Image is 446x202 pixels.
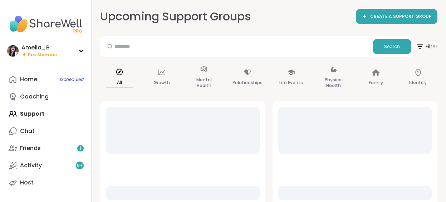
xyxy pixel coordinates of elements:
[320,76,347,90] p: Physical Health
[416,36,437,57] button: Filter
[190,76,217,90] p: Mental Health
[373,39,411,54] button: Search
[77,163,83,169] span: 9 +
[7,45,19,57] img: Amelia_B
[370,14,432,20] span: CREATE A SUPPORT GROUP
[356,9,437,24] a: CREATE A SUPPORT GROUP
[21,44,58,52] div: Amelia_B
[60,77,84,82] span: 1 Scheduled
[6,122,85,140] a: Chat
[20,179,34,187] div: Host
[100,9,251,25] h2: Upcoming Support Groups
[279,78,303,87] p: Life Events
[153,78,170,87] p: Growth
[6,140,85,157] a: Friends1
[384,43,400,50] span: Search
[6,71,85,88] a: Home1Scheduled
[6,88,85,105] a: Coaching
[416,38,437,55] span: Filter
[20,144,41,152] div: Friends
[369,78,383,87] p: Family
[409,78,427,87] p: Identity
[80,145,81,151] span: 1
[6,11,85,37] img: ShareWell Nav Logo
[20,76,37,83] div: Home
[20,162,42,169] div: Activity
[232,78,263,87] p: Relationships
[106,78,133,87] p: All
[20,127,35,135] div: Chat
[20,93,49,101] div: Coaching
[6,157,85,174] a: Activity9+
[28,52,58,58] span: Pro Member
[6,174,85,191] a: Host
